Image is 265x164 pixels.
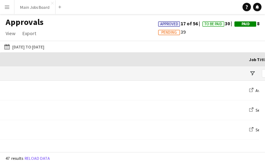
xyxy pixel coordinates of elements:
[14,0,56,14] button: Main Jobs Board
[205,22,222,26] span: To Be Paid
[3,42,46,51] button: [DATE] to [DATE]
[3,29,18,38] a: View
[22,30,36,37] span: Export
[161,30,177,35] span: Pending
[160,22,178,26] span: Approved
[20,29,39,38] a: Export
[234,20,259,27] span: 8
[241,22,250,26] span: Paid
[158,29,186,35] span: 39
[23,155,51,162] button: Reload data
[158,20,202,27] span: 17 of 56
[6,30,15,37] span: View
[249,70,256,77] button: Open Filter Menu
[202,20,234,27] span: 30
